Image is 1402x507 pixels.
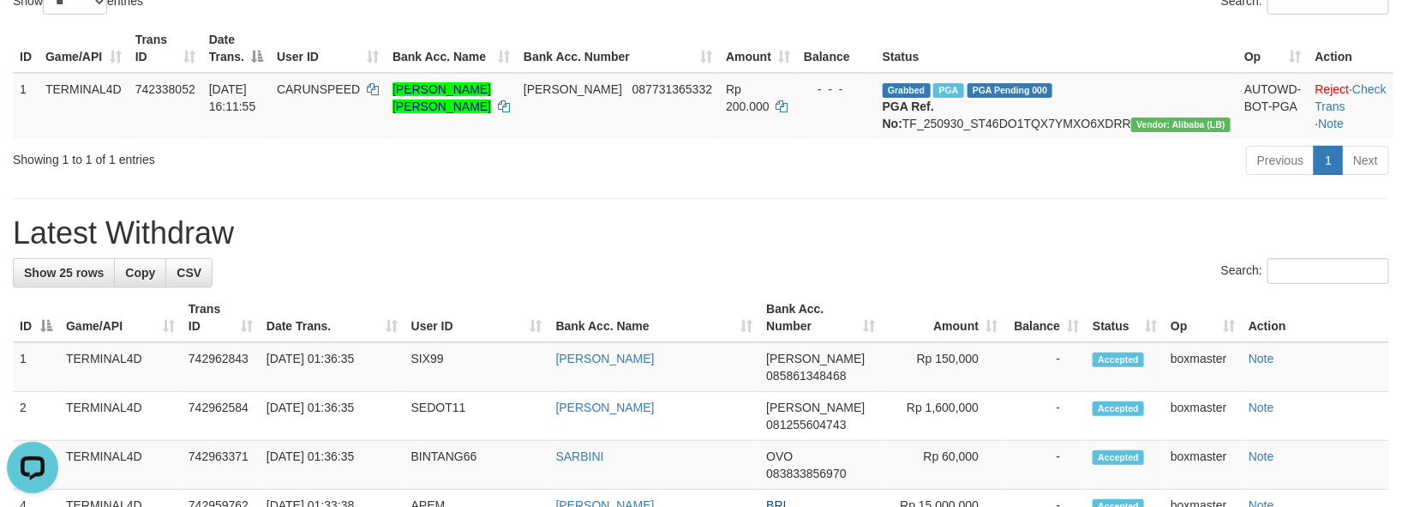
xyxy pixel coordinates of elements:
td: 742962584 [182,392,260,441]
td: TERMINAL4D [39,73,129,139]
td: 742962843 [182,342,260,392]
th: ID: activate to sort column descending [13,293,59,342]
span: Marked by boxzainul [933,83,963,98]
th: ID [13,24,39,73]
a: Next [1342,146,1389,175]
th: Op: activate to sort column ascending [1164,293,1242,342]
a: [PERSON_NAME] [556,401,655,414]
td: [DATE] 01:36:35 [260,342,404,392]
th: Bank Acc. Number: activate to sort column ascending [759,293,882,342]
a: CSV [165,258,213,287]
span: Accepted [1093,401,1144,416]
span: PGA Pending [968,83,1053,98]
td: [DATE] 01:36:35 [260,392,404,441]
td: 1 [13,73,39,139]
span: [PERSON_NAME] [766,352,865,365]
a: Copy [114,258,166,287]
a: Previous [1246,146,1315,175]
b: PGA Ref. No: [883,100,934,130]
th: Balance [797,24,876,73]
span: [PERSON_NAME] [524,82,622,96]
h1: Latest Withdraw [13,216,1389,250]
th: Date Trans.: activate to sort column ascending [260,293,404,342]
a: Show 25 rows [13,258,115,287]
td: - [1004,342,1086,392]
span: [DATE] 16:11:55 [209,82,256,113]
span: OVO [766,450,793,463]
td: BINTANG66 [404,441,549,490]
span: Rp 200.000 [726,82,770,113]
td: · · [1309,73,1393,139]
td: SIX99 [404,342,549,392]
span: Copy [125,266,155,280]
th: Op: activate to sort column ascending [1237,24,1309,73]
th: Status [876,24,1237,73]
span: Vendor URL: https://dashboard.q2checkout.com/secure [1131,118,1231,132]
th: Status: activate to sort column ascending [1086,293,1164,342]
td: boxmaster [1164,342,1242,392]
button: Open LiveChat chat widget [7,7,58,58]
div: Showing 1 to 1 of 1 entries [13,144,572,168]
td: Rp 150,000 [882,342,1004,392]
th: Game/API: activate to sort column ascending [39,24,129,73]
span: Accepted [1093,353,1144,367]
a: 1 [1314,146,1343,175]
input: Search: [1267,258,1389,284]
td: boxmaster [1164,392,1242,441]
th: Action [1309,24,1393,73]
td: Rp 1,600,000 [882,392,1004,441]
td: SEDOT11 [404,392,549,441]
th: Amount: activate to sort column ascending [719,24,797,73]
th: User ID: activate to sort column ascending [270,24,386,73]
span: CSV [177,266,201,280]
span: 742338052 [135,82,195,96]
th: Date Trans.: activate to sort column descending [202,24,270,73]
span: Copy 085861348468 to clipboard [766,369,846,383]
span: Copy 083833856970 to clipboard [766,467,846,480]
a: Note [1249,450,1274,463]
a: SARBINI [556,450,604,463]
td: 742963371 [182,441,260,490]
a: Note [1249,352,1274,365]
td: TERMINAL4D [59,392,182,441]
th: Trans ID: activate to sort column ascending [129,24,202,73]
td: TERMINAL4D [59,342,182,392]
a: Check Trans [1315,82,1387,113]
td: TERMINAL4D [59,441,182,490]
th: Bank Acc. Name: activate to sort column ascending [386,24,517,73]
td: [DATE] 01:36:35 [260,441,404,490]
span: Accepted [1093,450,1144,465]
label: Search: [1221,258,1389,284]
td: 2 [13,392,59,441]
div: - - - [804,81,869,98]
td: - [1004,441,1086,490]
span: Grabbed [883,83,931,98]
th: Bank Acc. Name: activate to sort column ascending [549,293,760,342]
span: Copy 081255604743 to clipboard [766,418,846,432]
a: [PERSON_NAME] [556,352,655,365]
th: Trans ID: activate to sort column ascending [182,293,260,342]
span: Copy 087731365332 to clipboard [632,82,712,96]
th: Bank Acc. Number: activate to sort column ascending [517,24,719,73]
th: Amount: activate to sort column ascending [882,293,1004,342]
td: TF_250930_ST46DO1TQX7YMXO6XDRR [876,73,1237,139]
td: Rp 60,000 [882,441,1004,490]
th: User ID: activate to sort column ascending [404,293,549,342]
td: - [1004,392,1086,441]
th: Balance: activate to sort column ascending [1004,293,1086,342]
td: 1 [13,342,59,392]
a: Note [1249,401,1274,414]
a: [PERSON_NAME] [PERSON_NAME] [392,82,491,113]
span: Show 25 rows [24,266,104,280]
td: AUTOWD-BOT-PGA [1237,73,1309,139]
th: Game/API: activate to sort column ascending [59,293,182,342]
td: boxmaster [1164,441,1242,490]
a: Note [1319,117,1345,130]
span: CARUNSPEED [277,82,360,96]
a: Reject [1315,82,1350,96]
th: Action [1242,293,1389,342]
span: [PERSON_NAME] [766,401,865,414]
